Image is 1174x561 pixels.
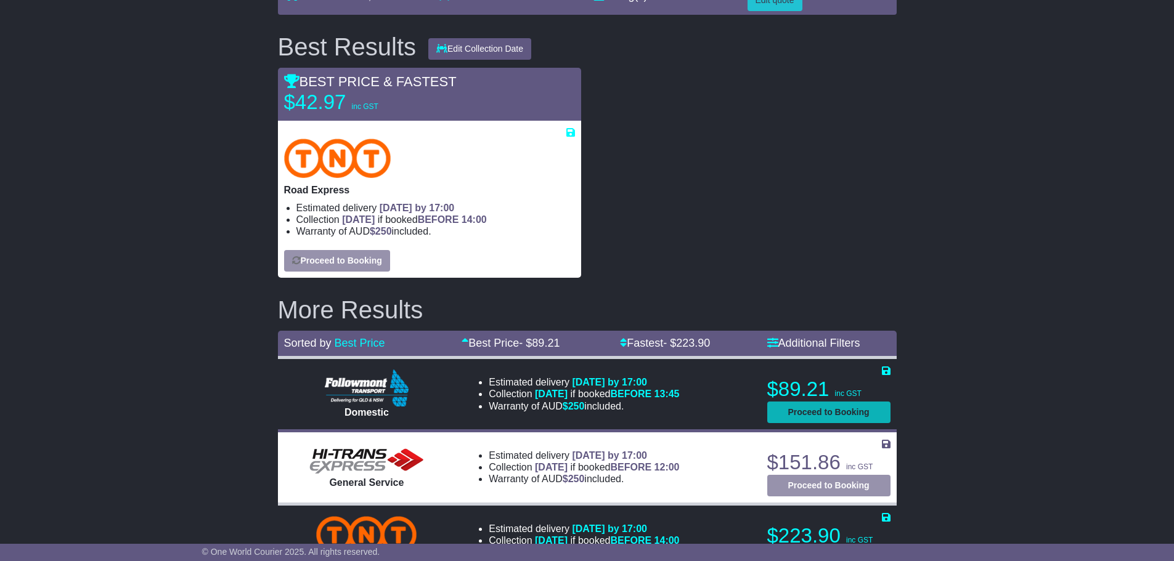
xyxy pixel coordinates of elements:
img: HiTrans: General Service [305,446,428,477]
li: Collection [489,461,679,473]
span: 12:00 [654,462,680,472]
span: [DATE] [535,462,568,472]
span: Domestic [344,407,389,418]
span: [DATE] by 17:00 [380,203,455,213]
span: BEFORE [610,462,651,472]
span: inc GST [846,462,873,471]
span: $ [370,226,392,236]
button: Proceed to Booking [284,250,390,272]
span: $ [563,474,585,484]
a: Best Price- $89.21 [462,337,560,349]
button: Proceed to Booking [767,402,891,423]
span: 14:00 [654,535,680,546]
span: - $ [663,337,710,349]
span: Sorted by [284,337,332,349]
span: 250 [568,401,585,411]
li: Estimated delivery [296,202,575,214]
span: if booked [535,462,679,472]
li: Collection [489,535,679,546]
span: if booked [535,535,679,546]
li: Collection [489,388,679,400]
p: $89.21 [767,377,891,402]
p: $223.90 [767,523,891,548]
p: Road Express [284,184,575,196]
span: 250 [568,474,585,484]
span: BEST PRICE & FASTEST [284,74,457,89]
span: [DATE] by 17:00 [572,523,647,534]
span: [DATE] by 17:00 [572,377,647,387]
span: BEFORE [610,389,651,399]
span: 13:45 [654,389,680,399]
p: $151.86 [767,450,891,475]
span: BEFORE [610,535,651,546]
img: Followmont Transport: Domestic [325,369,409,406]
span: General Service [329,477,404,488]
li: Estimated delivery [489,523,679,535]
button: Edit Collection Date [428,38,531,60]
img: TNT Domestic: Road Express [284,139,391,178]
span: BEFORE [418,214,459,225]
h2: More Results [278,296,897,323]
span: 14:00 [462,214,487,225]
li: Warranty of AUD included. [489,473,679,485]
a: Additional Filters [767,337,860,349]
button: Proceed to Booking [767,475,891,496]
span: 250 [375,226,392,236]
span: if booked [342,214,486,225]
span: 89.21 [532,337,560,349]
a: Fastest- $223.90 [620,337,710,349]
li: Estimated delivery [489,376,679,388]
span: [DATE] [535,389,568,399]
span: inc GST [846,536,873,544]
span: - $ [519,337,560,349]
li: Warranty of AUD included. [296,225,575,237]
span: [DATE] [342,214,375,225]
img: TNT Domestic: Overnight Express [316,516,417,553]
li: Collection [296,214,575,225]
span: $ [563,401,585,411]
p: $42.97 [284,90,438,115]
span: [DATE] by 17:00 [572,450,647,461]
div: Best Results [272,33,423,60]
span: [DATE] [535,535,568,546]
li: Estimated delivery [489,450,679,461]
span: inc GST [352,102,378,111]
span: © One World Courier 2025. All rights reserved. [202,547,380,557]
li: Warranty of AUD included. [489,400,679,412]
span: if booked [535,389,679,399]
a: Best Price [335,337,385,349]
span: 223.90 [676,337,710,349]
span: inc GST [835,389,862,398]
